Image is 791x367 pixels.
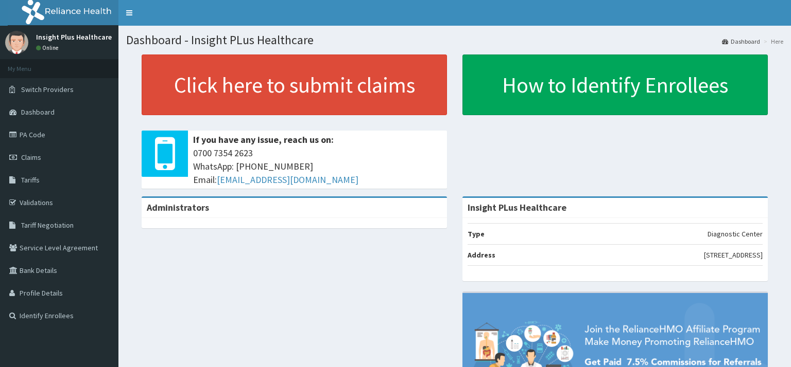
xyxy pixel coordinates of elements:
[142,54,447,115] a: Click here to submit claims
[708,229,763,239] p: Diagnostic Center
[468,250,495,260] b: Address
[147,201,209,213] b: Administrators
[704,250,763,260] p: [STREET_ADDRESS]
[126,33,783,47] h1: Dashboard - Insight PLus Healthcare
[468,201,566,213] strong: Insight PLus Healthcare
[217,174,358,186] a: [EMAIL_ADDRESS][DOMAIN_NAME]
[36,44,61,51] a: Online
[193,146,442,186] span: 0700 7354 2623 WhatsApp: [PHONE_NUMBER] Email:
[21,153,41,162] span: Claims
[36,33,112,41] p: Insight Plus Healthcare
[761,37,783,46] li: Here
[462,54,768,115] a: How to Identify Enrollees
[5,31,28,54] img: User Image
[21,107,55,117] span: Dashboard
[21,175,40,185] span: Tariffs
[21,221,74,230] span: Tariff Negotiation
[722,37,760,46] a: Dashboard
[21,85,74,94] span: Switch Providers
[468,229,485,238] b: Type
[193,134,334,145] b: If you have any issue, reach us on:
